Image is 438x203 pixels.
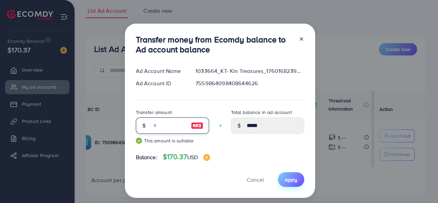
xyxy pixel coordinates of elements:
iframe: Chat [409,172,433,198]
span: Balance: [136,153,157,161]
div: 1033664_KT- Kin Treasures_1760168239079 [190,67,309,75]
span: Apply [285,176,297,183]
label: Transfer amount [136,109,172,116]
label: Total balance in ad account [231,109,292,116]
button: Apply [278,172,304,187]
div: Ad Account ID [130,79,190,87]
button: Cancel [238,172,272,187]
img: image [191,122,203,130]
span: USD [187,153,198,161]
small: This amount is suitable [136,137,209,144]
div: 7559864098408644626 [190,79,309,87]
h4: $170.37 [163,153,210,161]
img: image [203,154,210,161]
span: Cancel [247,176,264,183]
div: Ad Account Name [130,67,190,75]
img: guide [136,138,142,144]
h3: Transfer money from Ecomdy balance to Ad account balance [136,35,293,54]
